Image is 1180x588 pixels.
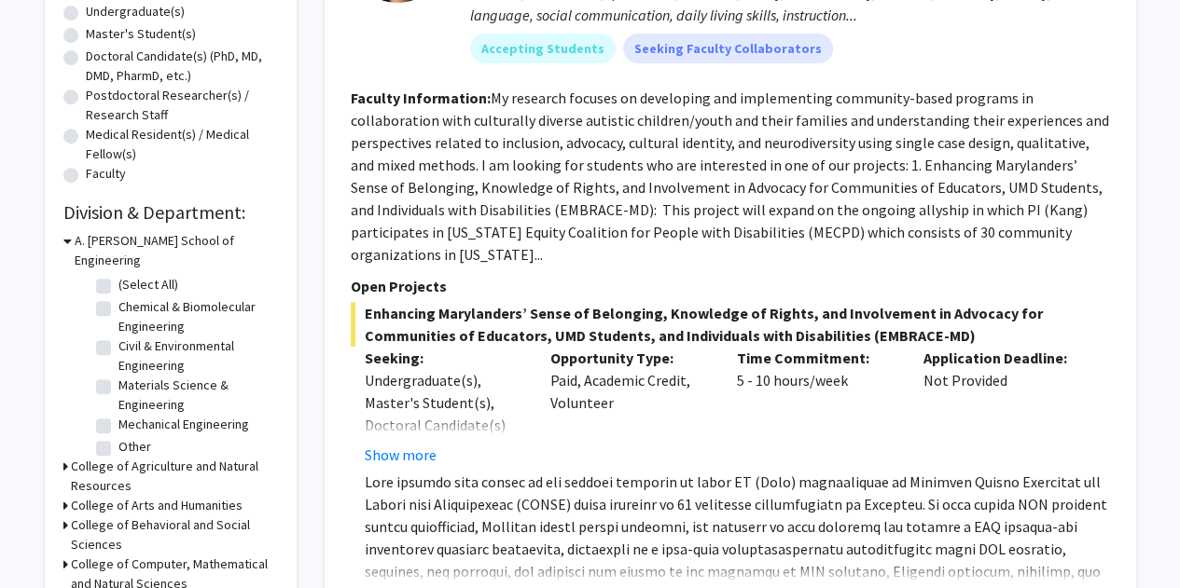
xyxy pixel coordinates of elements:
label: Civil & Environmental Engineering [118,336,273,376]
iframe: Chat [14,504,79,574]
label: Faculty [86,164,126,184]
div: 5 - 10 hours/week [723,347,909,466]
label: Chemical & Biomolecular Engineering [118,297,273,336]
label: Medical Resident(s) / Medical Fellow(s) [86,125,278,164]
fg-read-more: My research focuses on developing and implementing community-based programs in collaboration with... [351,89,1109,264]
button: Show more [365,444,437,466]
p: Application Deadline: [923,347,1082,369]
h3: A. [PERSON_NAME] School of Engineering [75,231,278,270]
label: Master's Student(s) [86,24,196,44]
label: Mechanical Engineering [118,415,249,434]
b: Faculty Information: [351,89,491,107]
label: (Select All) [118,275,178,294]
p: Seeking: [365,347,523,369]
h2: Division & Department: [63,201,278,224]
p: Open Projects [351,275,1110,297]
label: Postdoctoral Researcher(s) / Research Staff [86,86,278,125]
h3: College of Agriculture and Natural Resources [71,457,278,496]
span: Enhancing Marylanders’ Sense of Belonging, Knowledge of Rights, and Involvement in Advocacy for C... [351,302,1110,347]
p: Opportunity Type: [550,347,709,369]
h3: College of Arts and Humanities [71,496,243,515]
label: Undergraduate(s) [86,2,185,21]
label: Other [118,437,151,457]
mat-chip: Accepting Students [470,34,616,63]
label: Doctoral Candidate(s) (PhD, MD, DMD, PharmD, etc.) [86,47,278,86]
mat-chip: Seeking Faculty Collaborators [623,34,833,63]
div: Undergraduate(s), Master's Student(s), Doctoral Candidate(s) (PhD, MD, DMD, PharmD, etc.) [365,369,523,481]
label: Materials Science & Engineering [118,376,273,415]
div: Paid, Academic Credit, Volunteer [536,347,723,466]
p: Time Commitment: [737,347,895,369]
div: Not Provided [909,347,1096,466]
h3: College of Behavioral and Social Sciences [71,515,278,554]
